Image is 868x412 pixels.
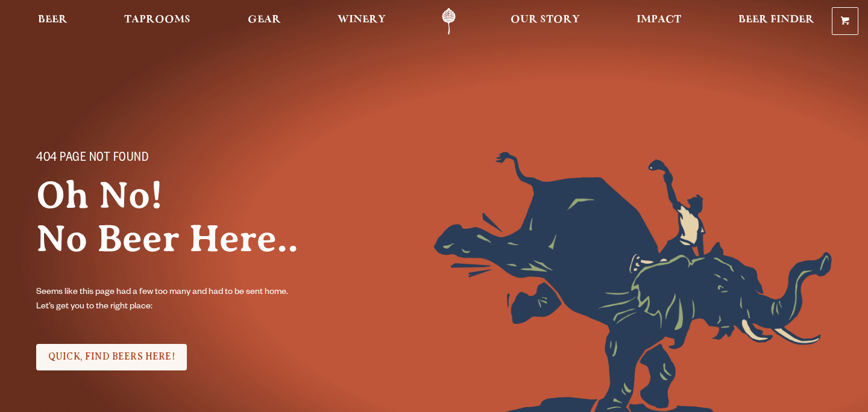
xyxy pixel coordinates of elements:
[36,342,187,372] div: Check it Out
[36,286,301,314] p: Seems like this page had a few too many and had to be sent home. Let’s get you to the right place:
[338,15,386,25] span: Winery
[48,351,175,362] span: QUICK, FIND BEERS HERE!
[240,8,289,35] a: Gear
[36,152,301,166] p: 404 PAGE NOT FOUND
[30,8,75,35] a: Beer
[738,15,814,25] span: Beer Finder
[426,8,471,35] a: Odell Home
[36,344,187,370] a: QUICK, FIND BEERS HERE!
[248,15,281,25] span: Gear
[511,15,580,25] span: Our Story
[637,15,681,25] span: Impact
[629,8,689,35] a: Impact
[36,173,325,260] h2: Oh No! No Beer Here..
[330,8,394,35] a: Winery
[503,8,588,35] a: Our Story
[124,15,190,25] span: Taprooms
[116,8,198,35] a: Taprooms
[38,15,68,25] span: Beer
[731,8,822,35] a: Beer Finder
